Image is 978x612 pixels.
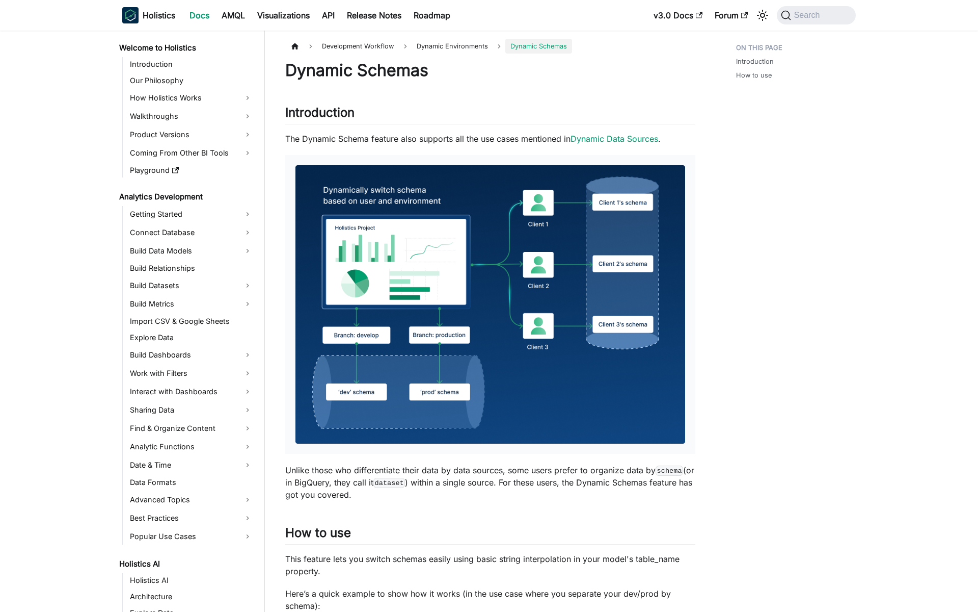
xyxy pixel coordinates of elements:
a: Holistics AI [116,557,256,571]
a: HolisticsHolisticsHolistics [122,7,175,23]
button: Search (Command+K) [777,6,856,24]
a: AMQL [215,7,251,23]
a: Welcome to Holistics [116,41,256,55]
a: Docs [183,7,215,23]
a: Work with Filters [127,365,256,381]
p: Here’s a quick example to show how it works (in the use case where you separate your dev/prod by ... [285,588,695,612]
p: This feature lets you switch schemas easily using basic string interpolation in your model's tabl... [285,553,695,577]
a: Release Notes [341,7,407,23]
a: Popular Use Cases [127,528,256,545]
a: How Holistics Works [127,90,256,106]
a: Roadmap [407,7,456,23]
a: Import CSV & Google Sheets [127,314,256,328]
a: Data Formats [127,475,256,490]
b: Holistics [143,9,175,21]
a: Visualizations [251,7,316,23]
a: Dynamic Data Sources [570,134,658,144]
a: API [316,7,341,23]
h2: How to use [285,525,695,545]
a: Find & Organize Content [127,420,256,437]
a: Analytics Development [116,190,256,204]
code: schema [656,466,683,476]
a: Build Data Models [127,243,256,259]
span: Dynamic Environments [412,39,493,54]
a: Sharing Data [127,402,256,418]
p: Unlike those who differentiate their data by data sources, some users prefer to organize data by ... [285,464,695,501]
a: How to use [736,70,772,80]
a: Getting Started [127,206,256,222]
button: Switch between dark and light mode (currently system mode) [754,7,771,23]
a: Holistics AI [127,573,256,588]
a: Introduction [736,57,774,66]
nav: Docs sidebar [112,31,265,612]
a: Date & Time [127,457,256,473]
h1: Dynamic Schemas [285,60,695,81]
a: Build Datasets [127,277,256,294]
a: Best Practices [127,510,256,526]
span: Development Workflow [317,39,399,54]
span: Dynamic Schemas [505,39,572,54]
p: The Dynamic Schema feature also supports all the use cases mentioned in . [285,133,695,145]
a: Build Metrics [127,296,256,312]
a: Walkthroughs [127,108,256,124]
a: Coming From Other BI Tools [127,145,256,161]
a: Analytic Functions [127,439,256,455]
a: Build Dashboards [127,347,256,363]
a: Home page [285,39,305,54]
a: Interact with Dashboards [127,384,256,400]
a: Advanced Topics [127,492,256,508]
a: Architecture [127,590,256,604]
a: Our Philosophy [127,73,256,88]
a: Introduction [127,57,256,71]
a: Product Versions [127,126,256,143]
h2: Introduction [285,105,695,124]
a: Connect Database [127,224,256,241]
a: Explore Data [127,330,256,345]
a: v3.0 Docs [647,7,709,23]
img: Dynamically pointing Holistics to different schemas [295,165,685,443]
a: Playground [127,163,256,177]
span: Search [791,11,826,20]
a: Build Relationships [127,261,256,275]
a: Forum [709,7,754,23]
img: Holistics [122,7,139,23]
nav: Breadcrumbs [285,39,695,54]
code: dataset [373,478,405,488]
